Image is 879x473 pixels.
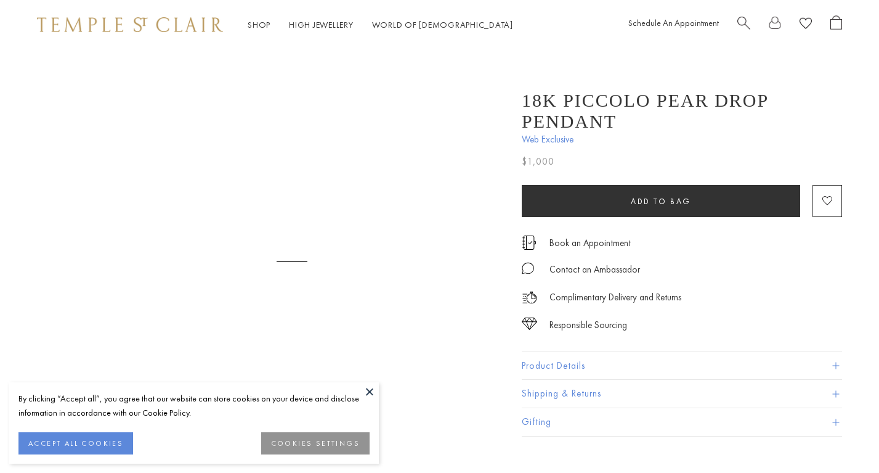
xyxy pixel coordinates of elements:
img: icon_appointment.svg [522,236,537,250]
button: COOKIES SETTINGS [261,432,370,454]
a: Schedule An Appointment [628,17,719,28]
div: By clicking “Accept all”, you agree that our website can store cookies on your device and disclos... [18,392,370,420]
div: Contact an Ambassador [549,262,640,278]
img: Temple St. Clair [37,17,223,32]
img: MessageIcon-01_2.svg [522,262,534,274]
span: Web Exclusive [522,132,842,147]
button: ACCEPT ALL COOKIES [18,432,133,454]
a: Open Shopping Bag [830,15,842,35]
div: Responsible Sourcing [549,318,627,333]
a: Book an Appointment [549,236,631,250]
span: $1,000 [522,154,554,170]
a: World of [DEMOGRAPHIC_DATA]World of [DEMOGRAPHIC_DATA] [372,19,513,30]
p: Complimentary Delivery and Returns [549,290,681,305]
nav: Main navigation [248,17,513,33]
button: Add to bag [522,185,800,217]
button: Product Details [522,352,842,380]
img: icon_sourcing.svg [522,318,537,330]
a: View Wishlist [800,15,812,35]
button: Shipping & Returns [522,380,842,408]
a: High JewelleryHigh Jewellery [289,19,354,30]
button: Gifting [522,408,842,436]
span: Add to bag [631,196,691,207]
img: icon_delivery.svg [522,290,537,305]
a: Search [737,15,750,35]
a: ShopShop [248,19,270,30]
h1: 18K Piccolo Pear Drop Pendant [522,90,842,132]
